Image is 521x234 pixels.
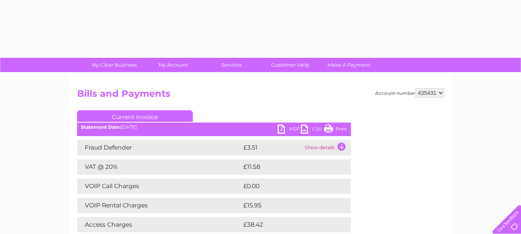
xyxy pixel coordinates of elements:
td: Fraud Defender [77,140,241,155]
a: Make A Payment [317,58,381,72]
td: £15.95 [241,198,335,213]
b: Statement Date: [81,124,121,130]
td: £0.00 [241,178,333,194]
div: Account number [375,88,444,98]
td: £11.58 [241,159,334,175]
td: VOIP Call Charges [77,178,241,194]
td: Show details [303,140,351,155]
div: [DATE] [77,125,351,130]
td: £3.51 [241,140,303,155]
a: Services [200,58,263,72]
td: £38.42 [241,217,336,232]
a: My Account [141,58,205,72]
h2: Bills and Payments [77,88,444,103]
a: Current Invoice [77,110,193,122]
a: My Clear Business [83,58,146,72]
a: Customer Help [258,58,322,72]
td: VOIP Rental Charges [77,198,241,213]
td: VAT @ 20% [77,159,241,175]
td: Access Charges [77,217,241,232]
a: CSV [301,125,324,136]
a: PDF [278,125,301,136]
a: Print [324,125,347,136]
